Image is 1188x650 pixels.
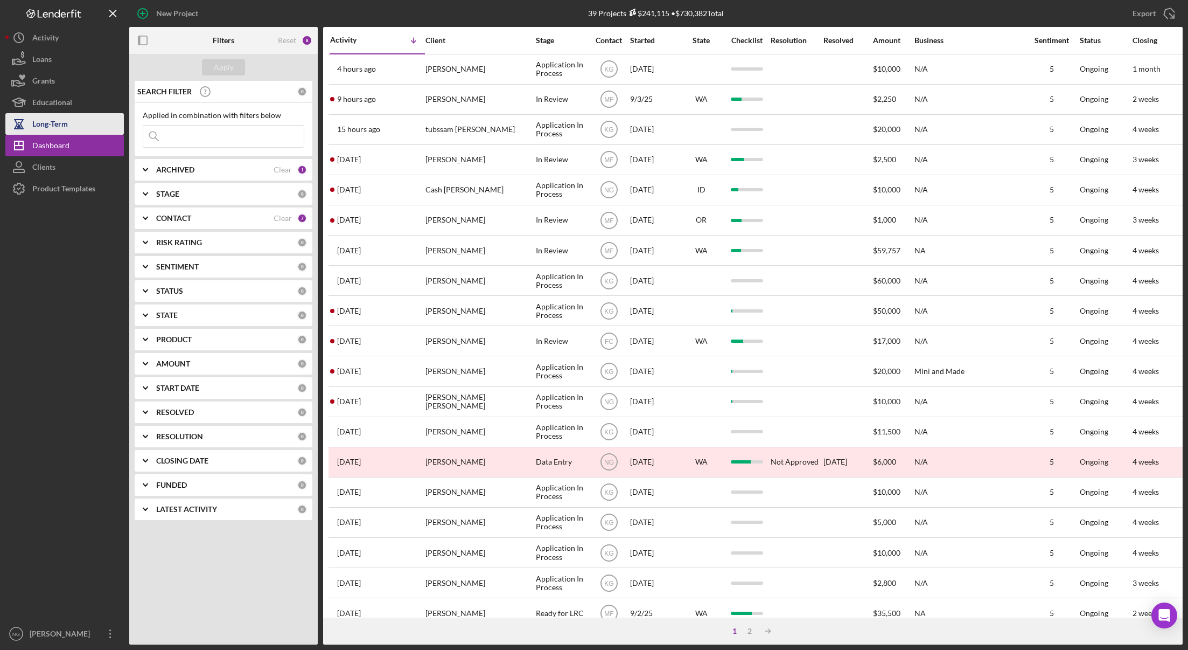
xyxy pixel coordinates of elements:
span: $20,000 [873,367,900,376]
b: Filters [213,36,234,45]
div: [PERSON_NAME] [425,296,533,325]
div: 0 [297,432,307,441]
div: N/A [914,448,1022,476]
b: START DATE [156,384,199,392]
div: [PERSON_NAME] [425,55,533,84]
div: [DATE] [823,448,872,476]
div: 0 [297,189,307,199]
time: 2025-09-15 03:53 [337,276,361,285]
div: N/A [914,85,1022,114]
div: Ongoing [1080,579,1108,587]
div: Data Entry [536,448,588,476]
div: Clear [274,165,292,174]
time: 2025-09-15 01:23 [337,337,361,345]
text: KG [604,66,613,73]
div: 8 [302,35,312,46]
b: RESOLVED [156,408,194,417]
div: Application In Process [536,176,588,204]
span: $10,000 [873,185,900,194]
div: [PERSON_NAME] [PERSON_NAME] [425,388,533,416]
div: 0 [297,407,307,417]
div: WA [680,458,723,466]
div: Ongoing [1080,65,1108,73]
div: [DATE] [630,478,679,507]
time: 2025-09-14 05:15 [337,367,361,376]
div: Ongoing [1080,458,1108,466]
time: 2025-09-13 01:29 [337,427,361,436]
div: [DATE] [630,296,679,325]
div: [DATE] [630,236,679,265]
span: $2,800 [873,578,896,587]
a: Clients [5,156,124,178]
div: [DATE] [630,327,679,355]
div: Application In Process [536,357,588,385]
div: 5 [1025,579,1079,587]
div: 0 [297,335,307,344]
text: MF [604,156,613,164]
div: 5 [1025,549,1079,557]
div: [DATE] [630,266,679,295]
div: Export [1133,3,1156,24]
button: Loans [5,49,124,70]
div: N/A [914,266,1022,295]
div: NA [914,599,1022,627]
div: Clear [274,214,292,223]
div: 5 [1025,216,1079,224]
div: [DATE] [630,569,679,597]
span: $17,000 [873,336,900,345]
time: 4 weeks [1133,367,1159,376]
div: Resolution [771,36,822,45]
div: Resolved [823,36,872,45]
time: 2025-09-11 04:11 [337,609,361,618]
time: 2025-09-15 23:47 [337,216,361,224]
div: In Review [536,236,588,265]
div: Sentiment [1025,36,1079,45]
time: 2025-09-17 10:09 [337,65,376,73]
div: Application In Process [536,388,588,416]
b: PRODUCT [156,335,192,344]
time: 1 month [1133,64,1161,73]
div: [DATE] [630,55,679,84]
button: Apply [202,59,245,75]
b: RESOLUTION [156,432,203,441]
div: Application In Process [536,296,588,325]
div: [PERSON_NAME] [425,538,533,567]
div: Reset [278,36,296,45]
div: 5 [1025,609,1079,618]
div: [DATE] [630,176,679,204]
span: $10,000 [873,548,900,557]
a: Long-Term [5,113,124,135]
b: ARCHIVED [156,165,194,174]
div: WA [680,609,723,618]
span: $35,500 [873,608,900,618]
b: LATEST ACTIVITY [156,505,217,514]
div: Ongoing [1080,488,1108,496]
time: 2025-09-13 06:22 [337,397,361,406]
div: N/A [914,327,1022,355]
text: KG [604,126,613,134]
div: State [680,36,723,45]
text: NG [12,631,20,637]
div: [DATE] [630,146,679,174]
div: 5 [1025,458,1079,466]
div: 39 Projects • $730,382 Total [588,9,724,18]
div: [PERSON_NAME] [425,448,533,476]
text: KG [604,489,613,496]
div: Not Approved [771,458,819,466]
div: Open Intercom Messenger [1151,603,1177,628]
div: [PERSON_NAME] [425,85,533,114]
div: Ongoing [1080,609,1108,618]
div: N/A [914,176,1022,204]
b: AMOUNT [156,359,190,368]
div: [PERSON_NAME] [425,357,533,385]
time: 4 weeks [1133,487,1159,496]
button: Activity [5,27,124,49]
div: Ongoing [1080,427,1108,436]
button: Product Templates [5,178,124,199]
span: $11,500 [873,427,900,436]
text: MF [604,217,613,224]
div: Loans [32,49,52,73]
div: 0 [297,383,307,393]
div: Ongoing [1080,367,1108,376]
